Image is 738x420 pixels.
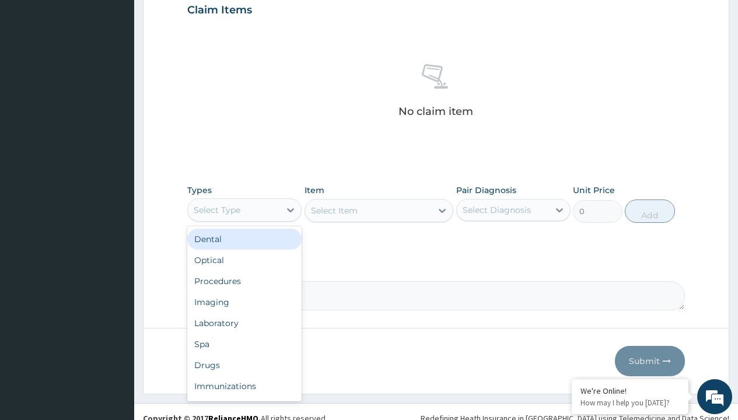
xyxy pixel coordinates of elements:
div: Optical [187,250,302,271]
div: Others [187,397,302,418]
p: How may I help you today? [580,398,680,408]
div: Spa [187,334,302,355]
div: Dental [187,229,302,250]
button: Add [625,199,674,223]
textarea: Type your message and hit 'Enter' [6,289,222,330]
div: Immunizations [187,376,302,397]
img: d_794563401_company_1708531726252_794563401 [22,58,47,87]
button: Submit [615,346,685,376]
label: Pair Diagnosis [456,184,516,196]
label: Types [187,185,212,195]
div: Drugs [187,355,302,376]
label: Comment [187,265,685,275]
div: Laboratory [187,313,302,334]
label: Unit Price [573,184,615,196]
div: Minimize live chat window [191,6,219,34]
div: Select Diagnosis [463,204,531,216]
div: Imaging [187,292,302,313]
div: Chat with us now [61,65,196,80]
h3: Claim Items [187,4,252,17]
label: Item [305,184,324,196]
p: No claim item [398,106,473,117]
span: We're online! [68,132,161,250]
div: Procedures [187,271,302,292]
div: We're Online! [580,386,680,396]
div: Select Type [194,204,240,216]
